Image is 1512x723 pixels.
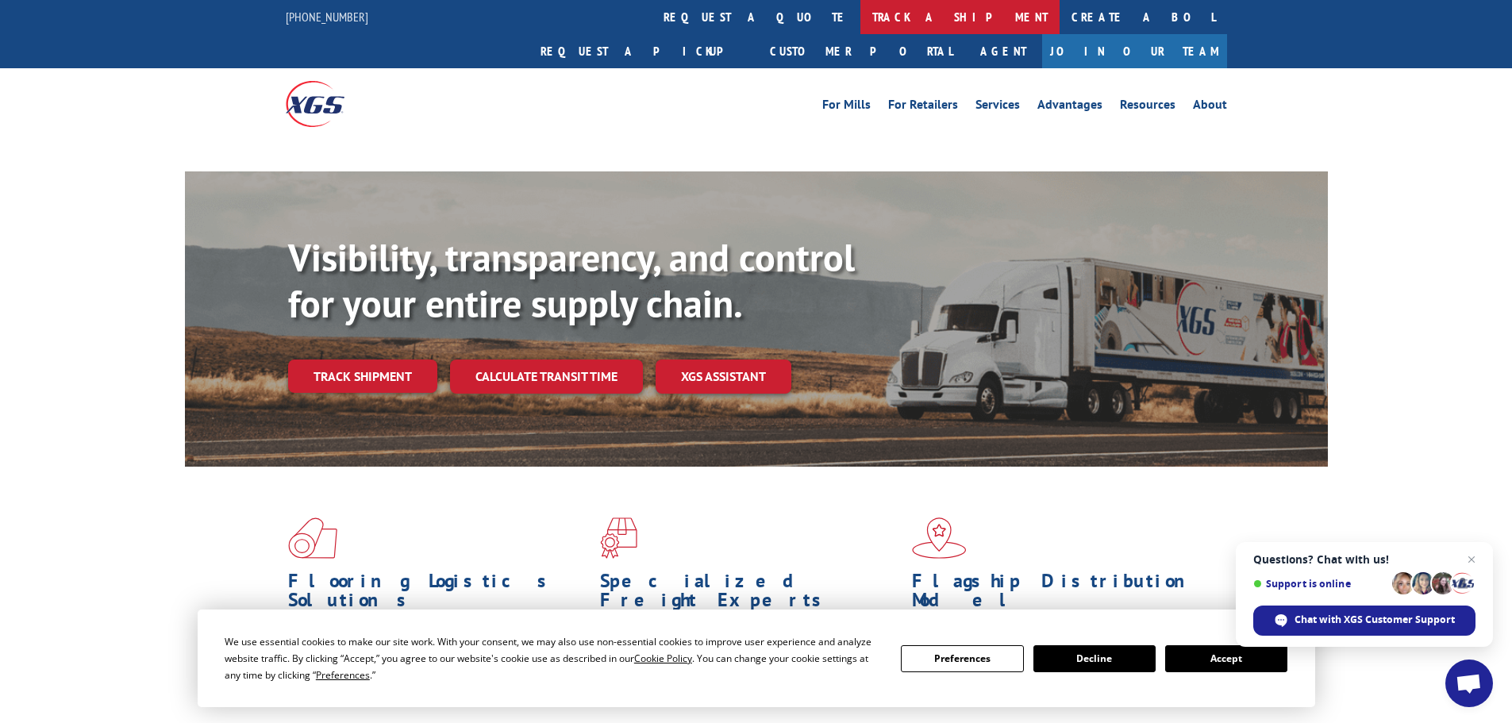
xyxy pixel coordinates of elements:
[634,652,692,665] span: Cookie Policy
[656,360,791,394] a: XGS ASSISTANT
[975,98,1020,116] a: Services
[1253,553,1475,566] span: Questions? Chat with us!
[912,571,1212,617] h1: Flagship Distribution Model
[600,517,637,559] img: xgs-icon-focused-on-flooring-red
[1193,98,1227,116] a: About
[198,610,1315,707] div: Cookie Consent Prompt
[288,233,855,328] b: Visibility, transparency, and control for your entire supply chain.
[1445,660,1493,707] div: Open chat
[1295,613,1455,627] span: Chat with XGS Customer Support
[1253,606,1475,636] div: Chat with XGS Customer Support
[286,9,368,25] a: [PHONE_NUMBER]
[288,571,588,617] h1: Flooring Logistics Solutions
[1165,645,1287,672] button: Accept
[1253,578,1387,590] span: Support is online
[1120,98,1175,116] a: Resources
[1033,645,1156,672] button: Decline
[450,360,643,394] a: Calculate transit time
[964,34,1042,68] a: Agent
[529,34,758,68] a: Request a pickup
[912,517,967,559] img: xgs-icon-flagship-distribution-model-red
[1462,550,1481,569] span: Close chat
[225,633,882,683] div: We use essential cookies to make our site work. With your consent, we may also use non-essential ...
[901,645,1023,672] button: Preferences
[288,517,337,559] img: xgs-icon-total-supply-chain-intelligence-red
[1042,34,1227,68] a: Join Our Team
[758,34,964,68] a: Customer Portal
[316,668,370,682] span: Preferences
[822,98,871,116] a: For Mills
[288,360,437,393] a: Track shipment
[600,571,900,617] h1: Specialized Freight Experts
[888,98,958,116] a: For Retailers
[1037,98,1102,116] a: Advantages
